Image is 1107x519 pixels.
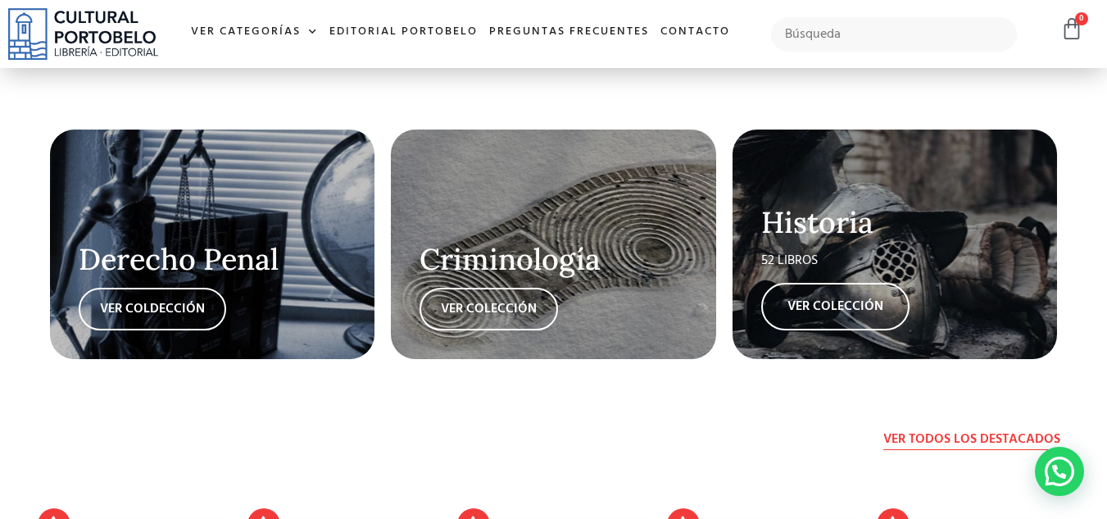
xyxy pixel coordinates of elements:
[761,283,910,330] a: VER COLECCIÓN
[883,430,1060,449] span: Ver todos los destacados
[655,15,736,50] a: Contacto
[79,288,226,330] a: VER COLDECCIÓN
[324,15,483,50] a: Editorial Portobelo
[1060,17,1083,41] a: 0
[883,430,1060,450] a: Ver todos los destacados
[761,207,1029,239] h2: Historia
[1035,447,1084,496] div: WhatsApp contact
[420,244,687,276] h2: Criminología
[761,251,1029,271] div: 52 LIBROS
[185,15,324,50] a: Ver Categorías
[771,17,1018,52] input: Búsqueda
[420,288,558,330] a: VER COLECCIÓN
[1075,12,1088,25] span: 0
[79,244,347,276] h2: Derecho Penal
[483,15,655,50] a: Preguntas frecuentes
